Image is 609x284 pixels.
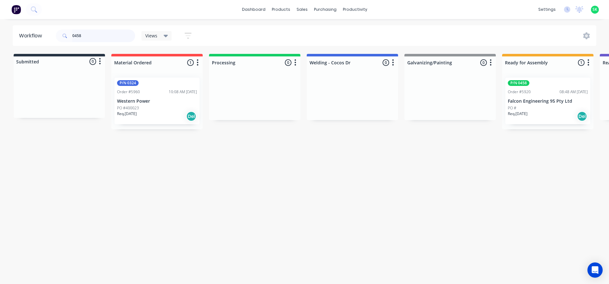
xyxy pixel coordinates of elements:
[508,89,531,95] div: Order #5920
[19,32,45,40] div: Workflow
[11,5,21,14] img: Factory
[72,29,135,42] input: Search for orders...
[117,111,137,117] p: Req. [DATE]
[269,5,293,14] div: products
[508,99,588,104] p: Falcon Engineering 95 Pty Ltd
[186,111,196,121] div: Del
[169,89,197,95] div: 10:08 AM [DATE]
[508,105,516,111] p: PO #
[311,5,340,14] div: purchasing
[340,5,370,14] div: productivity
[145,32,157,39] span: Views
[505,78,590,124] div: P/N 0458Order #592008:48 AM [DATE]Falcon Engineering 95 Pty LtdPO #Req.[DATE]Del
[117,105,139,111] p: PO #400023
[117,99,197,104] p: Western Power
[508,80,529,86] div: P/N 0458
[577,111,587,121] div: Del
[117,80,139,86] div: P/N 0324
[115,78,200,124] div: P/N 0324Order #596010:08 AM [DATE]Western PowerPO #400023Req.[DATE]Del
[587,262,603,278] div: Open Intercom Messenger
[593,7,597,12] span: SK
[293,5,311,14] div: sales
[560,89,588,95] div: 08:48 AM [DATE]
[535,5,559,14] div: settings
[508,111,527,117] p: Req. [DATE]
[239,5,269,14] a: dashboard
[117,89,140,95] div: Order #5960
